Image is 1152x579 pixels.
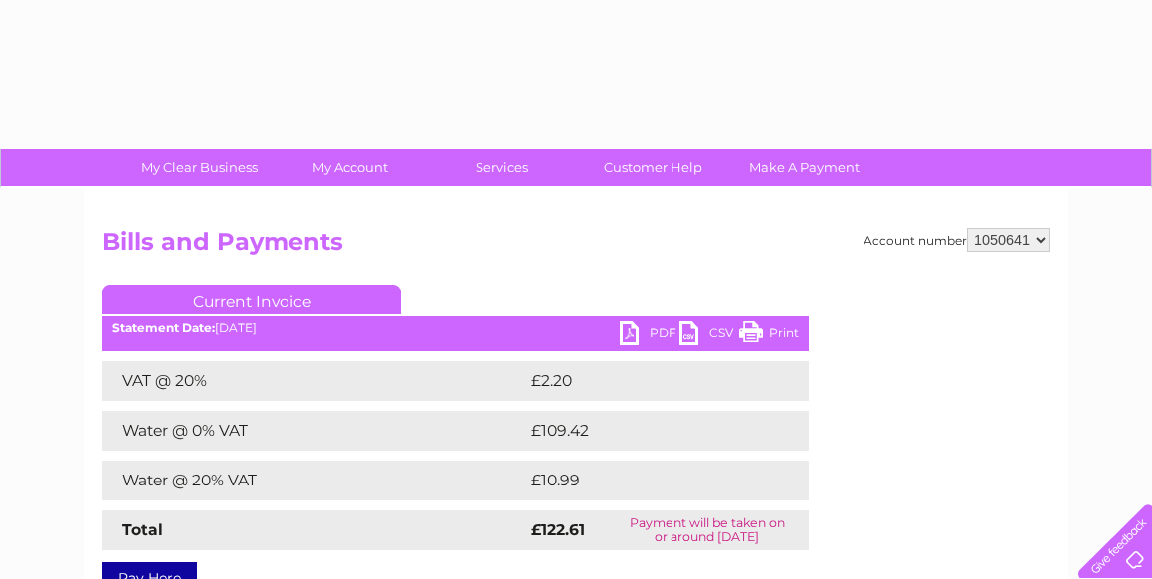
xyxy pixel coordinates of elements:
td: £10.99 [526,461,768,500]
a: My Clear Business [117,149,282,186]
td: £109.42 [526,411,773,451]
a: Customer Help [571,149,735,186]
a: CSV [679,321,739,350]
a: Make A Payment [722,149,886,186]
td: Water @ 20% VAT [102,461,526,500]
a: Print [739,321,799,350]
a: Current Invoice [102,285,401,314]
div: [DATE] [102,321,809,335]
td: Payment will be taken on or around [DATE] [605,510,809,550]
b: Statement Date: [112,320,215,335]
strong: £122.61 [531,520,585,539]
strong: Total [122,520,163,539]
h2: Bills and Payments [102,228,1050,266]
td: VAT @ 20% [102,361,526,401]
td: Water @ 0% VAT [102,411,526,451]
a: My Account [269,149,433,186]
a: PDF [620,321,679,350]
a: Services [420,149,584,186]
td: £2.20 [526,361,762,401]
div: Account number [864,228,1050,252]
